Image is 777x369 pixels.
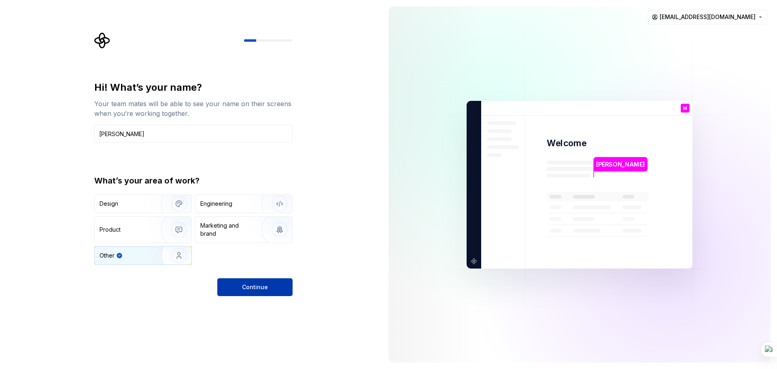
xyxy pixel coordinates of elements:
[94,125,293,143] input: Han Solo
[200,200,232,208] div: Engineering
[100,226,121,234] div: Product
[217,278,293,296] button: Continue
[94,175,293,186] div: What’s your area of work?
[648,10,767,24] button: [EMAIL_ADDRESS][DOMAIN_NAME]
[100,252,115,260] div: Other
[596,160,645,169] p: [PERSON_NAME]
[242,283,268,291] span: Continue
[683,106,687,110] p: M
[94,81,293,94] div: Hi! What’s your name?
[100,200,118,208] div: Design
[94,32,110,49] svg: Supernova Logo
[200,222,255,238] div: Marketing and brand
[94,99,293,118] div: Your team mates will be able to see your name on their screens when you’re working together.
[547,137,586,149] p: Welcome
[660,13,756,21] span: [EMAIL_ADDRESS][DOMAIN_NAME]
